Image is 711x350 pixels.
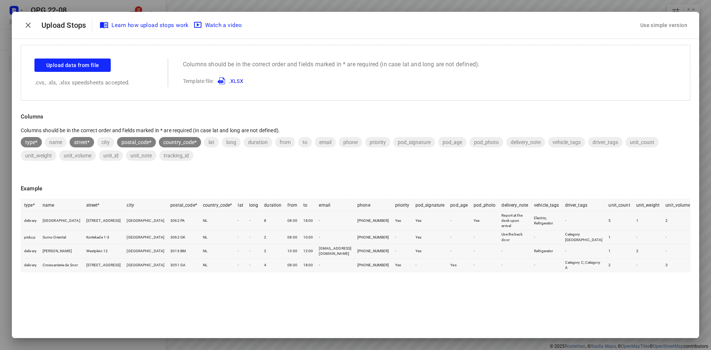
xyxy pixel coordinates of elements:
th: to [300,199,316,211]
td: 2 [261,230,284,244]
td: - [471,258,498,272]
button: Upload data from file [34,59,111,72]
td: Refrigerator [531,244,562,259]
span: long [222,139,241,145]
td: Yes [392,258,413,272]
td: Yes [413,230,448,244]
td: [GEOGRAPHIC_DATA] [40,211,83,230]
td: 3 [662,258,693,272]
td: Sumo Oriental [40,230,83,244]
button: Watch a video [192,19,245,32]
td: Use the back door [498,230,531,244]
th: priority [392,199,413,211]
td: - [413,258,448,272]
td: Category C; Category A [562,258,606,272]
td: 2 [633,244,662,259]
span: priority [365,139,390,145]
th: unit_count [605,199,633,211]
span: unit_volume [59,153,96,159]
td: - [471,244,498,259]
td: - [471,230,498,244]
a: Learn how upload stops work [98,19,192,32]
td: - [316,258,354,272]
p: Columns should be in the correct order and fields marked in * are required (in case lat and long ... [183,60,480,69]
th: name [40,199,83,211]
td: - [235,258,246,272]
a: .XLSX [215,78,243,84]
th: unit_weight [633,199,662,211]
div: Use simple version [639,19,689,31]
td: [GEOGRAPHIC_DATA] [124,258,167,272]
td: - [447,211,471,230]
td: 1 [633,211,662,230]
span: from [275,139,295,145]
th: phone [354,199,392,211]
td: - [235,244,246,259]
td: 10:00 [284,244,300,259]
td: [STREET_ADDRESS] [83,211,124,230]
td: [EMAIL_ADDRESS][DOMAIN_NAME] [316,244,354,259]
td: - [498,258,531,272]
td: [GEOGRAPHIC_DATA] [124,230,167,244]
td: - [246,211,261,230]
td: - [662,244,693,259]
td: - [235,230,246,244]
span: unit_id [99,153,123,159]
td: - [531,230,562,244]
th: type* [21,199,40,211]
span: Upload data from file [46,61,99,70]
td: - [392,230,413,244]
td: - [498,244,531,259]
td: - [447,230,471,244]
th: from [284,199,300,211]
td: NL [200,211,235,230]
span: pod_photo [470,139,503,145]
td: delivery [21,244,40,259]
td: - [316,211,354,230]
td: 3016 BM [167,244,200,259]
p: Template file: [183,76,480,85]
td: [STREET_ADDRESS] [83,258,124,272]
td: - [562,244,606,259]
td: - [562,211,606,230]
span: driver_tags [588,139,622,145]
td: [GEOGRAPHIC_DATA] [124,211,167,230]
th: city [124,199,167,211]
td: [PHONE_NUMBER] [354,244,392,259]
p: Columns [21,113,690,121]
span: street* [70,139,94,145]
th: pod_signature [413,199,448,211]
td: - [447,244,471,259]
td: - [633,258,662,272]
td: 10:00 [300,230,316,244]
td: Yes [413,244,448,259]
td: - [235,211,246,230]
td: [GEOGRAPHIC_DATA] [124,244,167,259]
span: unit_note [126,153,156,159]
th: lat [235,199,246,211]
td: 18:00 [300,211,316,230]
td: - [633,230,662,244]
td: delivery [21,258,40,272]
td: NL [200,244,235,259]
td: 08:00 [284,230,300,244]
td: 2 [605,258,633,272]
p: .cvs, .xls, .xlsx speedsheets accepted. [34,79,153,87]
span: phone [339,139,362,145]
button: Use simple version [637,19,690,32]
th: unit_volume [662,199,693,211]
td: 08:00 [284,258,300,272]
td: 3051 GA [167,258,200,272]
p: Example [21,184,690,193]
td: [PERSON_NAME] [40,244,83,259]
span: pod_age [438,139,467,145]
span: type* [21,139,42,145]
td: Croissanterie de Snor [40,258,83,272]
th: street* [83,199,124,211]
td: pickup [21,230,40,244]
td: 12:00 [300,244,316,259]
td: 2 [662,211,693,230]
span: email [315,139,336,145]
th: vehicle_tags [531,199,562,211]
td: - [316,230,354,244]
